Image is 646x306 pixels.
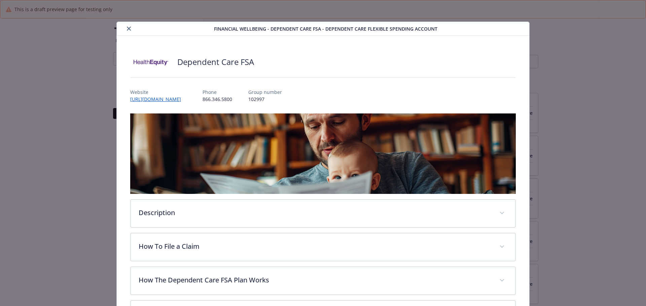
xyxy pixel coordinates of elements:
h2: Dependent Care FSA [177,56,254,68]
p: Group number [248,89,282,96]
div: How The Dependent Care FSA Plan Works [131,267,516,295]
p: How The Dependent Care FSA Plan Works [139,275,492,285]
p: 866.346.5800 [203,96,232,103]
p: Website [130,89,186,96]
span: Financial Wellbeing - Dependent Care FSA - Dependent Care Flexible Spending Account [214,25,437,32]
div: Description [131,200,516,227]
p: Phone [203,89,232,96]
button: close [125,25,133,33]
p: Description [139,208,492,218]
p: 102997 [248,96,282,103]
a: [URL][DOMAIN_NAME] [130,96,186,102]
p: How To File a Claim [139,241,492,251]
img: Health Equity [130,52,171,72]
img: banner [130,113,516,194]
div: How To File a Claim [131,233,516,261]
